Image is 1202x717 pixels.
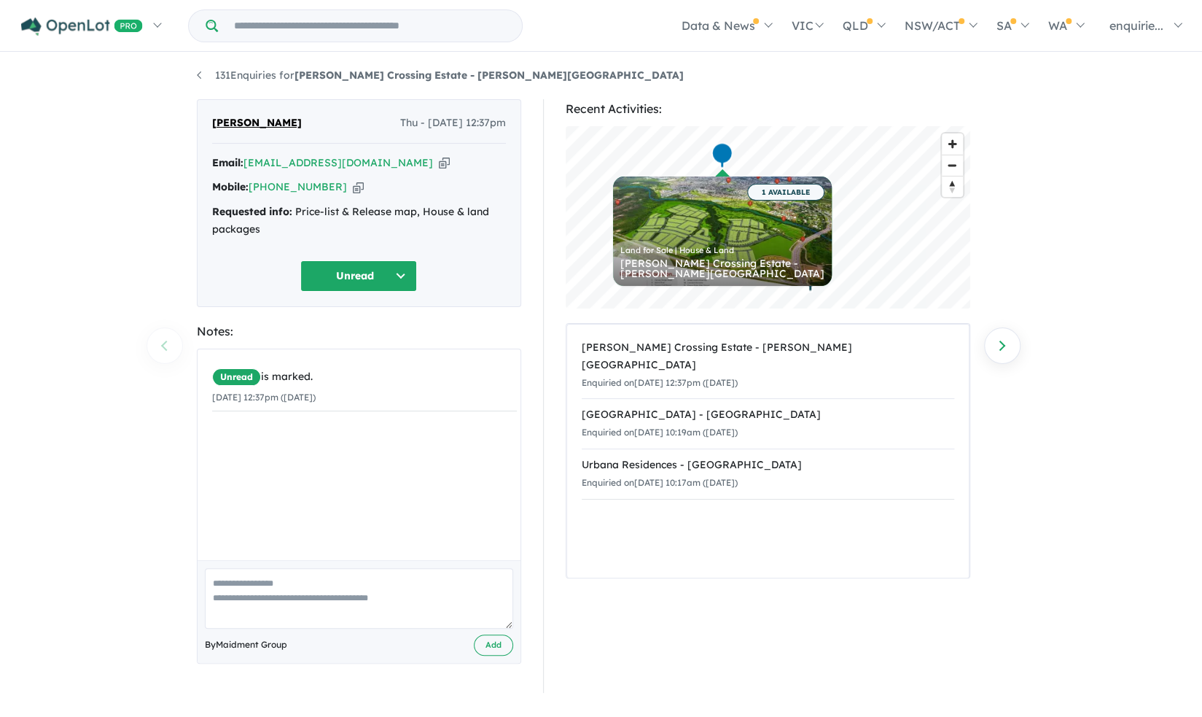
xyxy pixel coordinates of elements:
small: [DATE] 12:37pm ([DATE]) [212,392,316,403]
button: Copy [439,155,450,171]
strong: Mobile: [212,180,249,193]
nav: breadcrumb [197,67,1006,85]
div: Land for Sale | House & Land [620,247,824,255]
a: [PERSON_NAME] Crossing Estate - [PERSON_NAME][GEOGRAPHIC_DATA]Enquiried on[DATE] 12:37pm ([DATE]) [582,332,954,399]
button: Reset bearing to north [942,176,963,197]
button: Add [474,635,513,656]
small: Enquiried on [DATE] 10:19am ([DATE]) [582,427,738,438]
a: Urbana Residences - [GEOGRAPHIC_DATA]Enquiried on[DATE] 10:17am ([DATE]) [582,449,954,500]
div: is marked. [212,368,517,386]
a: [EMAIL_ADDRESS][DOMAIN_NAME] [243,156,433,169]
div: [PERSON_NAME] Crossing Estate - [PERSON_NAME][GEOGRAPHIC_DATA] [620,258,824,279]
strong: Email: [212,156,243,169]
strong: [PERSON_NAME] Crossing Estate - [PERSON_NAME][GEOGRAPHIC_DATA] [294,69,684,82]
button: Unread [300,260,417,292]
a: [PHONE_NUMBER] [249,180,347,193]
button: Zoom out [942,155,963,176]
a: [GEOGRAPHIC_DATA] - [GEOGRAPHIC_DATA]Enquiried on[DATE] 10:19am ([DATE]) [582,398,954,449]
img: Openlot PRO Logo White [21,18,143,36]
div: Price-list & Release map, House & land packages [212,204,506,239]
a: 1 AVAILABLE Land for Sale | House & Land [PERSON_NAME] Crossing Estate - [PERSON_NAME][GEOGRAPHIC... [613,177,832,286]
div: Urbana Residences - [GEOGRAPHIC_DATA] [582,457,954,474]
span: 1 AVAILABLE [747,184,824,201]
div: Map marker [711,142,733,169]
span: Thu - [DATE] 12:37pm [400,115,506,132]
button: Copy [353,179,364,195]
span: Unread [212,368,261,386]
div: [PERSON_NAME] Crossing Estate - [PERSON_NAME][GEOGRAPHIC_DATA] [582,339,954,374]
canvas: Map [566,126,970,309]
span: By Maidment Group [205,637,287,652]
input: Try estate name, suburb, builder or developer [221,10,519,42]
small: Enquiried on [DATE] 12:37pm ([DATE]) [582,377,738,388]
span: enquirie... [1109,18,1163,33]
strong: Requested info: [212,205,292,218]
a: 131Enquiries for[PERSON_NAME] Crossing Estate - [PERSON_NAME][GEOGRAPHIC_DATA] [197,69,684,82]
div: Notes: [197,322,521,341]
span: [PERSON_NAME] [212,115,302,132]
div: [GEOGRAPHIC_DATA] - [GEOGRAPHIC_DATA] [582,406,954,424]
button: Zoom in [942,133,963,155]
small: Enquiried on [DATE] 10:17am ([DATE]) [582,477,738,488]
div: Recent Activities: [566,99,970,119]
